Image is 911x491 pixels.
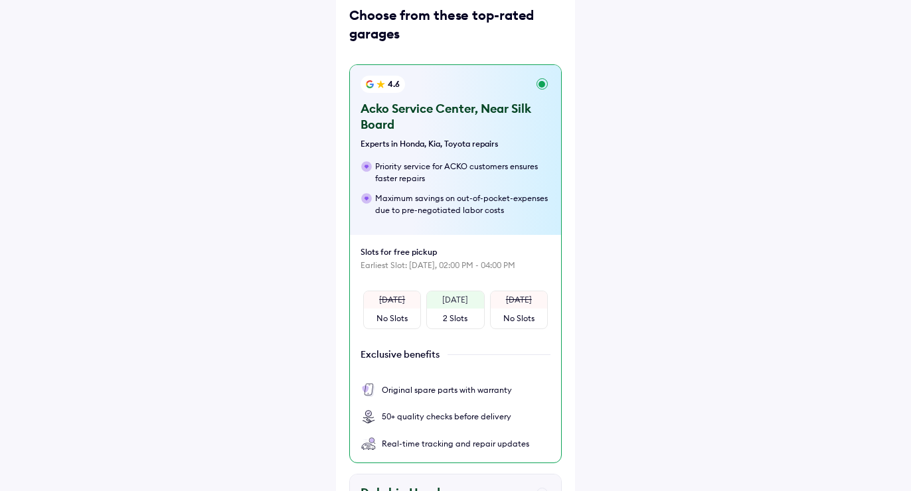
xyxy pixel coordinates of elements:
[442,294,468,306] div: [DATE]
[388,78,400,90] div: 4.6
[506,294,532,306] div: [DATE]
[361,259,550,272] div: Earliest Slot: [DATE], 02:00 PM - 04:00 PM
[503,313,535,324] div: No Slots
[376,313,408,324] div: No Slots
[382,411,511,423] div: 50+ quality checks before delivery
[361,101,550,133] div: Acko Service Center, Near Silk Board
[382,438,529,450] div: Real-time tracking and repair updates
[361,245,550,259] div: Slots for free pickup
[382,384,512,396] div: Original spare parts with warranty
[375,192,550,216] div: Maximum savings on out-of-pocket-expenses due to pre-negotiated labor costs
[349,6,562,43] div: Choose from these top-rated garages
[361,348,440,361] div: Exclusive benefits
[361,138,550,150] div: Experts in Honda, Kia, Toyota repairs
[443,313,467,324] div: 2 Slots
[366,80,374,88] img: rating
[375,161,550,184] div: Priority service for ACKO customers ensures faster repairs
[379,294,405,306] div: [DATE]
